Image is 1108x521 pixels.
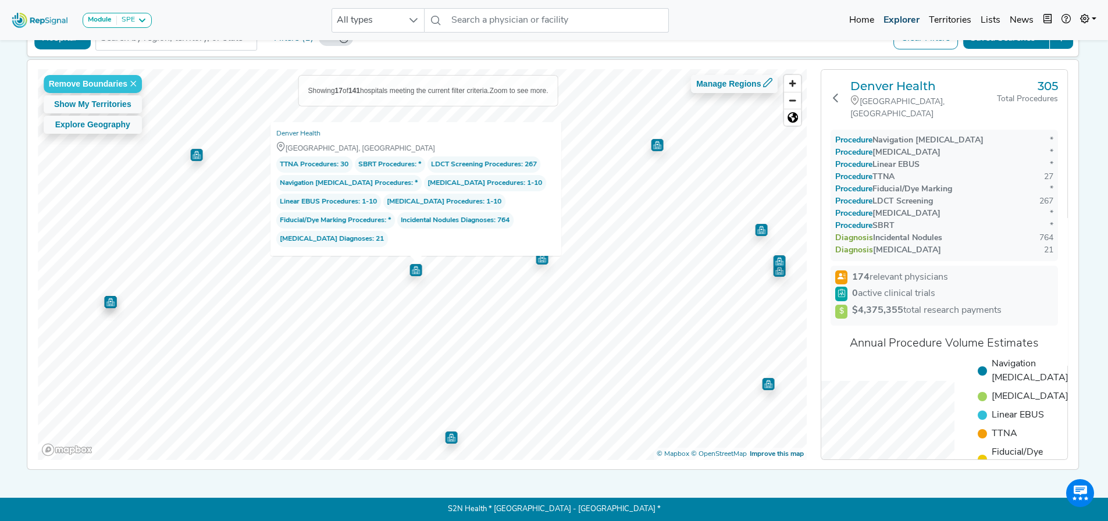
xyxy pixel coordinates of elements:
span: : 1-10 [276,194,381,210]
span: relevant physicians [852,270,948,284]
span: LDCT Screening Procedures [431,159,521,170]
span: Procedure [847,173,872,181]
a: Explorer [879,9,924,32]
strong: 174 [852,273,870,282]
span: Procedure [847,222,872,230]
div: Map marker [773,255,785,267]
div: Fiducial/Dye Marking [835,183,952,195]
span: Incidental Nodules Diagnoses [401,215,494,226]
div: [MEDICAL_DATA] [835,244,941,256]
span: Showing of hospitals meeting the current filter criteria. [308,87,490,95]
div: Map marker [651,139,663,151]
li: [MEDICAL_DATA] [978,390,1068,404]
span: Zoom to see more. [490,87,548,95]
span: : 267 [427,156,540,173]
button: Show My Territories [44,95,142,113]
span: Procedure [847,185,872,194]
span: [MEDICAL_DATA] Diagnoses [280,233,372,245]
span: Procedure [847,148,872,157]
li: Navigation [MEDICAL_DATA] [978,357,1068,385]
div: Map marker [409,263,422,276]
button: Remove Boundaries [44,75,142,93]
canvas: Map [38,69,814,466]
div: Map marker [536,252,548,265]
div: SPE [117,16,135,25]
a: Map feedback [750,451,804,458]
div: SBRT [835,220,895,232]
li: Fiducial/​Dye Marking [978,445,1068,473]
div: Navigation [MEDICAL_DATA] [835,134,984,147]
span: All types [332,9,402,32]
div: Map marker [755,224,767,236]
button: Zoom out [784,92,801,109]
span: Fiducial/Dye Marking Procedures [280,215,384,226]
button: Explore Geography [44,116,142,134]
div: [GEOGRAPHIC_DATA], [GEOGRAPHIC_DATA] [276,142,555,154]
a: Denver Health [850,79,997,93]
li: Linear EBUS [978,408,1068,422]
span: SBRT Procedures [358,159,415,170]
a: Lists [976,9,1005,32]
a: Denver Health [276,128,320,140]
button: Reset bearing to north [784,109,801,126]
h3: 305 [997,79,1058,93]
span: Reset zoom [784,109,801,126]
b: 141 [348,87,360,95]
span: Procedure [847,136,872,145]
span: Diagnosis [847,246,873,255]
span: : 21 [276,231,388,247]
div: TTNA [835,171,895,183]
strong: 0 [852,289,858,298]
span: Procedure [847,209,872,218]
div: Total Procedures [997,93,1058,105]
div: Map marker [104,296,116,308]
div: [MEDICAL_DATA] [835,208,940,220]
div: Map marker [190,149,202,161]
span: : 30 [276,156,352,173]
div: [GEOGRAPHIC_DATA], [GEOGRAPHIC_DATA] [850,95,997,120]
div: 764 [1039,232,1053,244]
div: LDCT Screening [835,195,933,208]
div: Map marker [773,265,785,277]
b: 17 [335,87,343,95]
span: [MEDICAL_DATA] Procedures [427,177,523,189]
span: TTNA Procedures [280,159,337,170]
div: Annual Procedure Volume Estimates [831,335,1058,352]
span: : 1-10 [423,175,546,191]
span: active clinical trials [852,287,935,301]
strong: $4,375,355 [852,306,903,315]
div: Map marker [762,378,774,390]
div: Map marker [445,431,457,444]
a: Home [845,9,879,32]
a: Territories [924,9,976,32]
span: : 1-10 [383,194,505,210]
button: Intel Book [1038,9,1057,32]
div: [MEDICAL_DATA] [835,147,940,159]
span: [MEDICAL_DATA] Procedures [387,196,483,208]
span: Procedure [847,197,872,206]
span: Navigation [MEDICAL_DATA] Procedures [280,177,411,189]
div: 267 [1039,195,1053,208]
span: Linear EBUS Procedures [280,196,358,208]
div: Incidental Nodules [835,232,942,244]
span: Diagnosis [847,234,873,242]
div: 21 [1044,244,1053,256]
a: Mapbox logo [41,443,92,456]
button: Zoom in [784,75,801,92]
strong: Module [88,16,112,23]
button: Manage Regions [691,75,778,93]
p: S2N Health * [GEOGRAPHIC_DATA] - [GEOGRAPHIC_DATA] * [177,498,931,521]
a: Mapbox [657,451,689,458]
div: 27 [1044,171,1053,183]
span: total research payments [852,306,1002,315]
span: Procedure [847,160,872,169]
span: : 764 [397,212,513,229]
a: News [1005,9,1038,32]
div: Linear EBUS [835,159,920,171]
input: Search a physician or facility [447,8,669,33]
a: OpenStreetMap [691,451,747,458]
button: ModuleSPE [83,13,152,28]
